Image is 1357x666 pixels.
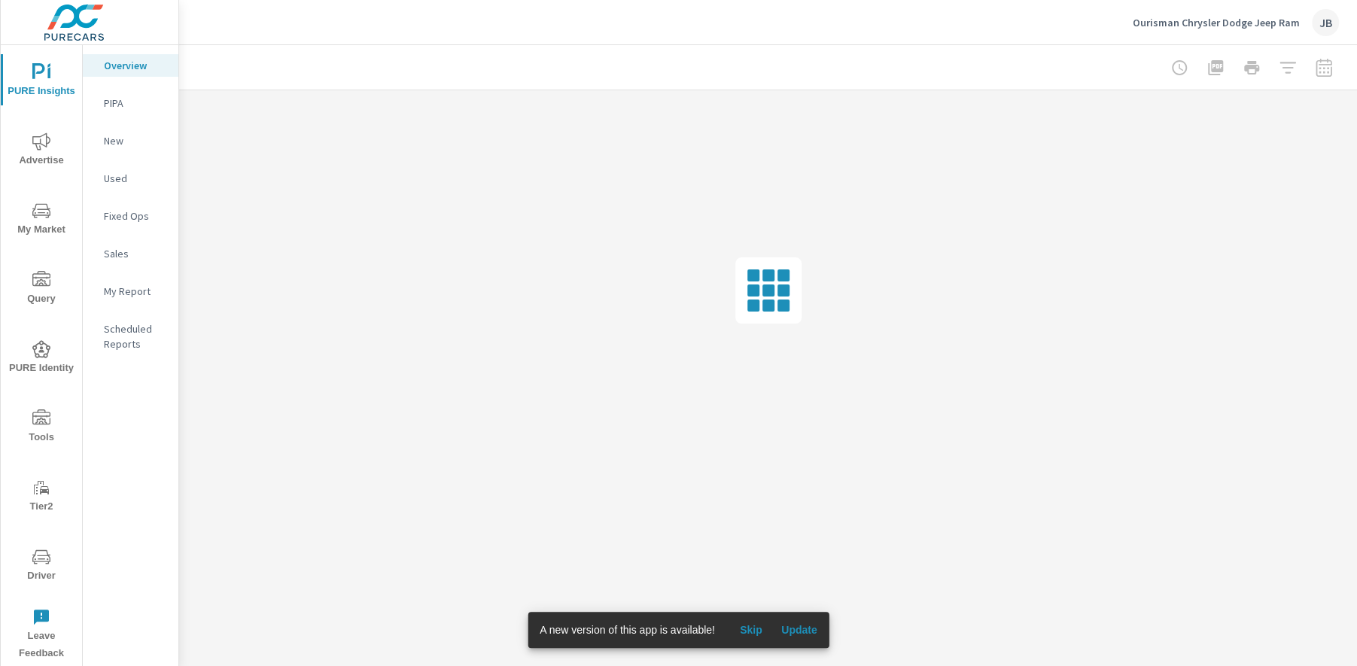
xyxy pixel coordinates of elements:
p: My Report [104,284,166,299]
div: PIPA [83,92,178,114]
span: Tier2 [5,479,78,515]
div: JB [1312,9,1339,36]
div: My Report [83,280,178,303]
p: Sales [104,246,166,261]
span: Query [5,271,78,308]
span: Advertise [5,132,78,169]
p: PIPA [104,96,166,111]
button: Update [775,618,823,642]
div: Sales [83,242,178,265]
span: Tools [5,409,78,446]
span: My Market [5,202,78,239]
span: Skip [733,623,769,637]
span: PURE Identity [5,340,78,377]
span: Driver [5,548,78,585]
p: Used [104,171,166,186]
span: A new version of this app is available! [540,624,715,636]
p: Scheduled Reports [104,321,166,351]
span: Update [781,623,817,637]
p: Fixed Ops [104,208,166,224]
div: Scheduled Reports [83,318,178,355]
p: Ourisman Chrysler Dodge Jeep Ram [1133,16,1300,29]
div: Fixed Ops [83,205,178,227]
button: Skip [727,618,775,642]
span: Leave Feedback [5,608,78,662]
div: Used [83,167,178,190]
p: Overview [104,58,166,73]
div: Overview [83,54,178,77]
div: New [83,129,178,152]
span: PURE Insights [5,63,78,100]
p: New [104,133,166,148]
